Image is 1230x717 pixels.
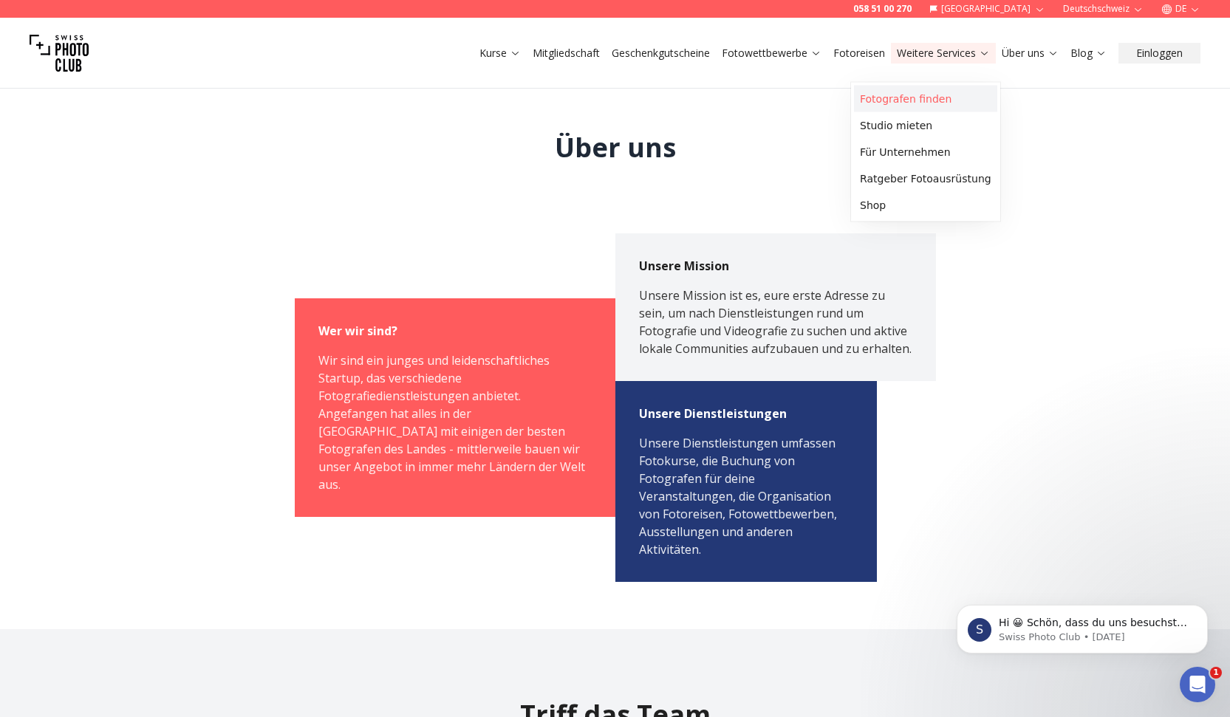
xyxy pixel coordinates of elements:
a: Für Unternehmen [854,139,997,165]
a: Kurse [479,46,521,61]
a: Fotografen finden [854,86,997,112]
button: Einloggen [1118,43,1200,64]
button: Kurse [474,43,527,64]
button: Geschenkgutscheine [606,43,716,64]
button: Weitere Services [891,43,996,64]
span: Unsere Mission ist es, eure erste Adresse zu sein, um nach Dienstleistungen rund um Fotografie un... [639,287,912,357]
a: Shop [854,192,997,219]
h2: Unsere Dienstleistungen [639,405,853,422]
a: Mitgliedschaft [533,46,600,61]
button: Mitgliedschaft [527,43,606,64]
button: Fotoreisen [827,43,891,64]
a: Blog [1070,46,1107,61]
a: Ratgeber Fotoausrüstung [854,165,997,192]
h2: Wer wir sind? [318,322,592,340]
img: Swiss photo club [30,24,89,83]
a: Fotoreisen [833,46,885,61]
iframe: Intercom notifications message [935,574,1230,677]
span: 1 [1210,667,1222,679]
h1: Über uns [555,133,676,162]
a: 058 51 00 270 [853,3,912,15]
h2: Unsere Mission [639,257,912,275]
a: Geschenkgutscheine [612,46,710,61]
iframe: Intercom live chat [1180,667,1215,702]
a: Studio mieten [854,112,997,139]
a: Weitere Services [897,46,990,61]
span: Unsere Dienstleistungen umfassen Fotokurse, die Buchung von Fotografen für deine Veranstaltungen,... [639,435,837,558]
button: Blog [1065,43,1113,64]
button: Über uns [996,43,1065,64]
a: Über uns [1002,46,1059,61]
span: Wir sind ein junges und leidenschaftliches Startup, das verschiedene Fotografiedienstleistungen a... [318,352,585,493]
button: Fotowettbewerbe [716,43,827,64]
a: Fotowettbewerbe [722,46,821,61]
